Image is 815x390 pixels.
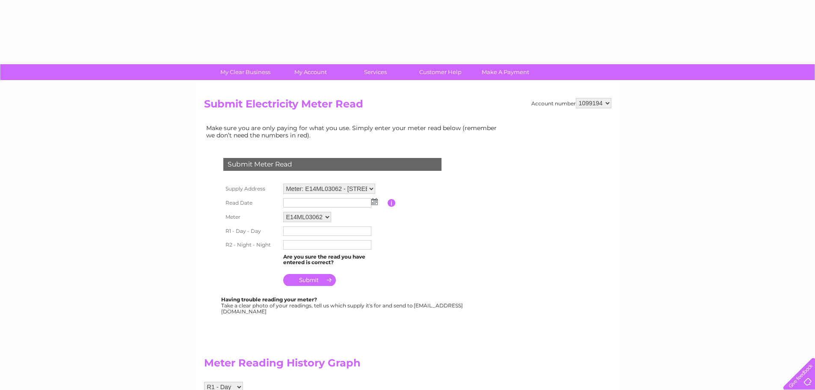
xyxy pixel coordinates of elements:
[340,64,411,80] a: Services
[204,122,504,140] td: Make sure you are only paying for what you use. Simply enter your meter read below (remember we d...
[221,196,281,210] th: Read Date
[221,238,281,252] th: R2 - Night - Night
[221,210,281,224] th: Meter
[388,199,396,207] input: Information
[221,224,281,238] th: R1 - Day - Day
[223,158,442,171] div: Submit Meter Read
[371,198,378,205] img: ...
[275,64,346,80] a: My Account
[283,274,336,286] input: Submit
[281,252,388,268] td: Are you sure the read you have entered is correct?
[204,98,611,114] h2: Submit Electricity Meter Read
[210,64,281,80] a: My Clear Business
[204,357,504,373] h2: Meter Reading History Graph
[470,64,541,80] a: Make A Payment
[405,64,476,80] a: Customer Help
[221,182,281,196] th: Supply Address
[221,297,464,314] div: Take a clear photo of your readings, tell us which supply it's for and send to [EMAIL_ADDRESS][DO...
[531,98,611,108] div: Account number
[221,296,317,303] b: Having trouble reading your meter?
